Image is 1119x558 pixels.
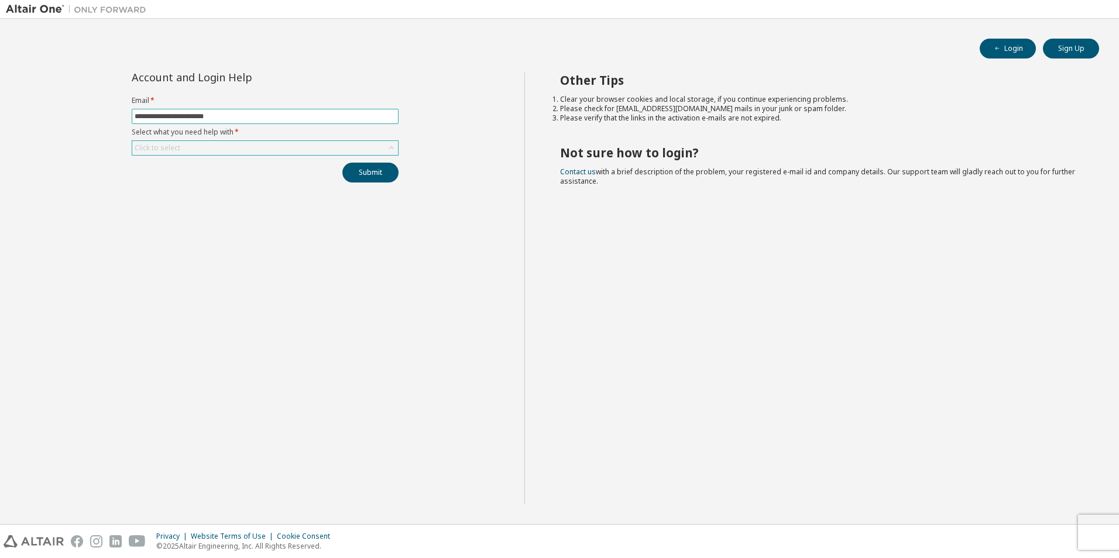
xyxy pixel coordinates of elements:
img: youtube.svg [129,535,146,547]
img: altair_logo.svg [4,535,64,547]
li: Please verify that the links in the activation e-mails are not expired. [560,113,1079,123]
img: facebook.svg [71,535,83,547]
button: Sign Up [1043,39,1099,58]
img: Altair One [6,4,152,15]
label: Select what you need help with [132,128,399,137]
div: Account and Login Help [132,73,345,82]
div: Privacy [156,532,191,541]
button: Submit [342,163,399,182]
div: Website Terms of Use [191,532,277,541]
img: linkedin.svg [109,535,122,547]
label: Email [132,96,399,105]
p: © 2025 Altair Engineering, Inc. All Rights Reserved. [156,541,337,551]
div: Click to select [135,143,180,153]
span: with a brief description of the problem, your registered e-mail id and company details. Our suppo... [560,167,1075,186]
button: Login [980,39,1036,58]
div: Click to select [132,141,398,155]
img: instagram.svg [90,535,102,547]
li: Please check for [EMAIL_ADDRESS][DOMAIN_NAME] mails in your junk or spam folder. [560,104,1079,113]
a: Contact us [560,167,596,177]
h2: Not sure how to login? [560,145,1079,160]
li: Clear your browser cookies and local storage, if you continue experiencing problems. [560,95,1079,104]
h2: Other Tips [560,73,1079,88]
div: Cookie Consent [277,532,337,541]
